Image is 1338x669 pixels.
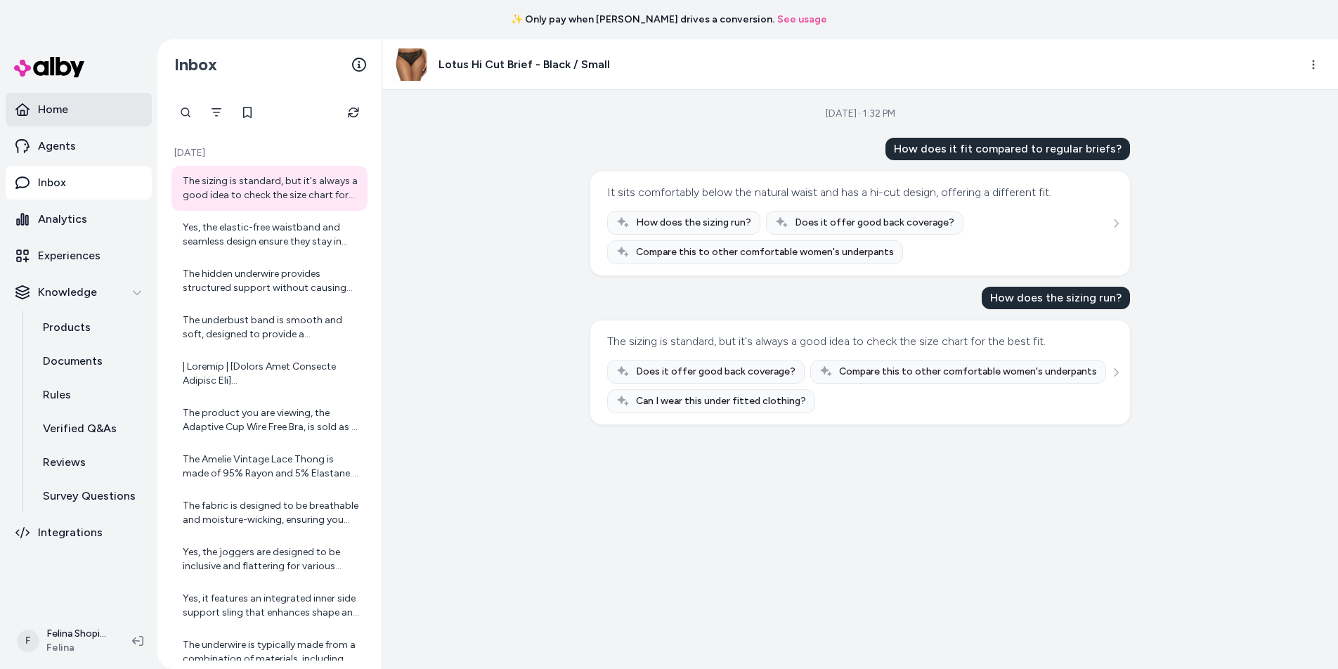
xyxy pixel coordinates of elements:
[183,545,359,573] div: Yes, the joggers are designed to be inclusive and flattering for various body types. The 4-way st...
[339,98,368,126] button: Refresh
[6,516,152,550] a: Integrations
[171,305,368,350] a: The underbust band is smooth and soft, designed to provide a comfortable fit without digging into...
[636,245,894,259] span: Compare this to other comfortable women's underpants
[43,319,91,336] p: Products
[636,216,751,230] span: How does the sizing run?
[6,166,152,200] a: Inbox
[6,239,152,273] a: Experiences
[6,129,152,163] a: Agents
[43,353,103,370] p: Documents
[29,479,152,513] a: Survey Questions
[6,93,152,126] a: Home
[183,360,359,388] div: | Loremip | [Dolors Amet Consecte Adipisc Eli](seddo://eiu.tempor.inc/utlabore/etdolo-magn-aliqua...
[885,138,1130,160] div: How does it fit compared to regular briefs?
[183,592,359,620] div: Yes, it features an integrated inner side support sling that enhances shape and support.
[183,453,359,481] div: The Amelie Vintage Lace Thong is made of 95% Rayon and 5% Elastane. The front has lace and satin-...
[29,446,152,479] a: Reviews
[183,313,359,342] div: The underbust band is smooth and soft, designed to provide a comfortable fit without digging into...
[43,420,117,437] p: Verified Q&As
[171,583,368,628] a: Yes, it features an integrated inner side support sling that enhances shape and support.
[171,491,368,535] a: The fabric is designed to be breathable and moisture-wicking, ensuring you stay comfortable throu...
[38,174,66,191] p: Inbox
[38,211,87,228] p: Analytics
[46,627,110,641] p: Felina Shopify
[171,259,368,304] a: The hidden underwire provides structured support without causing pressure, ensuring comfort durin...
[6,275,152,309] button: Knowledge
[183,499,359,527] div: The fabric is designed to be breathable and moisture-wicking, ensuring you stay comfortable throu...
[171,212,368,257] a: Yes, the elastic-free waistband and seamless design ensure they stay in place without digging in ...
[183,406,359,434] div: The product you are viewing, the Adaptive Cup Wire Free Bra, is sold as a single bra, not in a pa...
[171,537,368,582] a: Yes, the joggers are designed to be inclusive and flattering for various body types. The 4-way st...
[38,524,103,541] p: Integrations
[38,138,76,155] p: Agents
[183,174,359,202] div: The sizing is standard, but it's always a good idea to check the size chart for the best fit.
[38,284,97,301] p: Knowledge
[826,107,895,121] div: [DATE] · 1:32 PM
[43,454,86,471] p: Reviews
[6,202,152,236] a: Analytics
[607,183,1051,202] div: It sits comfortably below the natural waist and has a hi-cut design, offering a different fit.
[171,166,368,211] a: The sizing is standard, but it's always a good idea to check the size chart for the best fit.
[636,365,795,379] span: Does it offer good back coverage?
[43,488,136,505] p: Survey Questions
[43,387,71,403] p: Rules
[1108,215,1124,232] button: See more
[14,57,84,77] img: alby Logo
[8,618,121,663] button: FFelina ShopifyFelina
[29,344,152,378] a: Documents
[46,641,110,655] span: Felina
[183,638,359,666] div: The underwire is typically made from a combination of materials, including nylon and elastane, wh...
[202,98,230,126] button: Filter
[171,398,368,443] a: The product you are viewing, the Adaptive Cup Wire Free Bra, is sold as a single bra, not in a pa...
[183,267,359,295] div: The hidden underwire provides structured support without causing pressure, ensuring comfort durin...
[29,412,152,446] a: Verified Q&As
[174,54,217,75] h2: Inbox
[29,311,152,344] a: Products
[38,247,100,264] p: Experiences
[439,56,610,73] h3: Lotus Hi Cut Brief - Black / Small
[636,394,806,408] span: Can I wear this under fitted clothing?
[171,444,368,489] a: The Amelie Vintage Lace Thong is made of 95% Rayon and 5% Elastane. The front has lace and satin-...
[17,630,39,652] span: F
[171,146,368,160] p: [DATE]
[1108,364,1124,381] button: See more
[38,101,68,118] p: Home
[777,13,827,27] a: See usage
[29,378,152,412] a: Rules
[982,287,1130,309] div: How does the sizing run?
[511,13,774,27] span: ✨ Only pay when [PERSON_NAME] drives a conversion.
[394,48,427,81] img: 635088BLK_01.jpg
[171,351,368,396] a: | Loremip | [Dolors Amet Consecte Adipisc Eli](seddo://eiu.tempor.inc/utlabore/etdolo-magn-aliqua...
[607,332,1046,351] div: The sizing is standard, but it's always a good idea to check the size chart for the best fit.
[839,365,1097,379] span: Compare this to other comfortable women's underpants
[183,221,359,249] div: Yes, the elastic-free waistband and seamless design ensure they stay in place without digging in ...
[795,216,954,230] span: Does it offer good back coverage?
